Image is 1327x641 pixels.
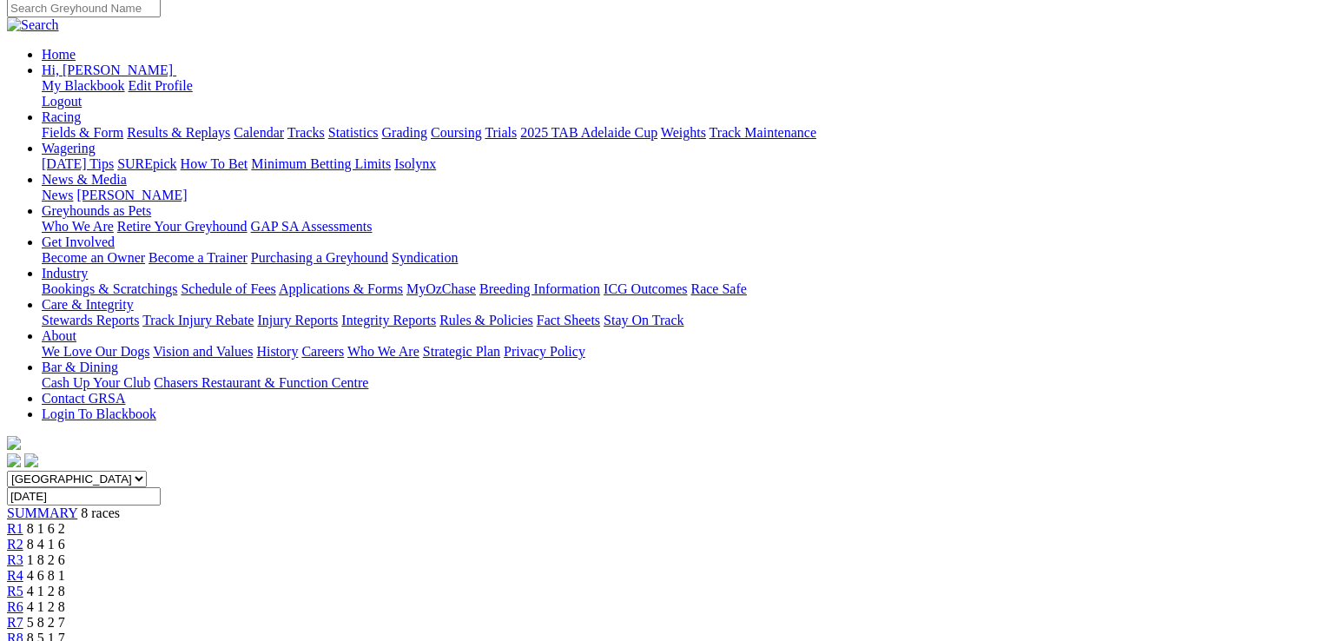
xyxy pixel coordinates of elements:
a: ICG Outcomes [604,281,687,296]
a: Greyhounds as Pets [42,203,151,218]
a: R3 [7,552,23,567]
a: My Blackbook [42,78,125,93]
a: Breeding Information [479,281,600,296]
div: Bar & Dining [42,375,1307,391]
div: Greyhounds as Pets [42,219,1307,235]
a: Login To Blackbook [42,406,156,421]
a: Contact GRSA [42,391,125,406]
img: Search [7,17,59,33]
a: We Love Our Dogs [42,344,149,359]
a: Tracks [287,125,325,140]
a: Get Involved [42,235,115,249]
img: twitter.svg [24,453,38,467]
a: Injury Reports [257,313,338,327]
a: Retire Your Greyhound [117,219,248,234]
a: MyOzChase [406,281,476,296]
a: Bar & Dining [42,360,118,374]
a: Bookings & Scratchings [42,281,177,296]
a: SUREpick [117,156,176,171]
a: Hi, [PERSON_NAME] [42,63,176,77]
a: [PERSON_NAME] [76,188,187,202]
img: facebook.svg [7,453,21,467]
a: Become an Owner [42,250,145,265]
a: R4 [7,568,23,583]
a: Strategic Plan [423,344,500,359]
a: Become a Trainer [149,250,248,265]
a: Fact Sheets [537,313,600,327]
div: About [42,344,1307,360]
span: 8 1 6 2 [27,521,65,536]
a: Schedule of Fees [181,281,275,296]
a: Stewards Reports [42,313,139,327]
a: Chasers Restaurant & Function Centre [154,375,368,390]
a: Calendar [234,125,284,140]
a: R7 [7,615,23,630]
span: 1 8 2 6 [27,552,65,567]
a: About [42,328,76,343]
a: Coursing [431,125,482,140]
a: SUMMARY [7,506,77,520]
a: Statistics [328,125,379,140]
a: Home [42,47,76,62]
a: Stay On Track [604,313,683,327]
a: R2 [7,537,23,552]
a: Privacy Policy [504,344,585,359]
a: Track Injury Rebate [142,313,254,327]
a: R1 [7,521,23,536]
span: 4 6 8 1 [27,568,65,583]
a: Care & Integrity [42,297,134,312]
img: logo-grsa-white.png [7,436,21,450]
a: Purchasing a Greyhound [251,250,388,265]
a: Integrity Reports [341,313,436,327]
a: Cash Up Your Club [42,375,150,390]
div: Wagering [42,156,1307,172]
a: History [256,344,298,359]
span: 4 1 2 8 [27,599,65,614]
a: News & Media [42,172,127,187]
a: Minimum Betting Limits [251,156,391,171]
span: 5 8 2 7 [27,615,65,630]
a: Applications & Forms [279,281,403,296]
a: Racing [42,109,81,124]
a: Race Safe [690,281,746,296]
span: 8 4 1 6 [27,537,65,552]
div: Industry [42,281,1307,297]
div: Racing [42,125,1307,141]
a: Trials [485,125,517,140]
a: Rules & Policies [439,313,533,327]
a: Grading [382,125,427,140]
a: Isolynx [394,156,436,171]
a: Careers [301,344,344,359]
a: Logout [42,94,82,109]
a: Wagering [42,141,96,155]
span: 4 1 2 8 [27,584,65,598]
a: How To Bet [181,156,248,171]
a: Industry [42,266,88,281]
div: Get Involved [42,250,1307,266]
a: Fields & Form [42,125,123,140]
a: Vision and Values [153,344,253,359]
div: News & Media [42,188,1307,203]
span: 8 races [81,506,120,520]
div: Care & Integrity [42,313,1307,328]
a: R6 [7,599,23,614]
div: Hi, [PERSON_NAME] [42,78,1307,109]
a: Syndication [392,250,458,265]
a: 2025 TAB Adelaide Cup [520,125,657,140]
a: Edit Profile [129,78,193,93]
a: Results & Replays [127,125,230,140]
input: Select date [7,487,161,506]
a: R5 [7,584,23,598]
a: News [42,188,73,202]
a: [DATE] Tips [42,156,114,171]
a: Who We Are [347,344,419,359]
a: GAP SA Assessments [251,219,373,234]
a: Who We Are [42,219,114,234]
